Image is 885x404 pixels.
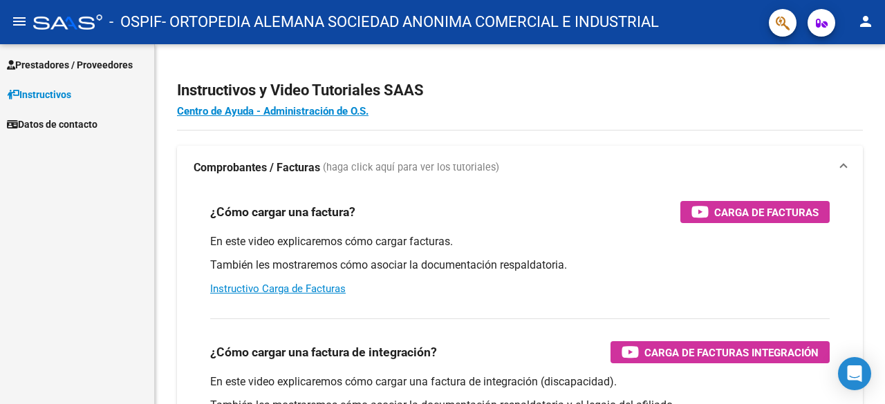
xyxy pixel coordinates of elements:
[177,105,369,117] a: Centro de Ayuda - Administración de O.S.
[838,357,871,390] div: Open Intercom Messenger
[210,282,346,295] a: Instructivo Carga de Facturas
[680,201,830,223] button: Carga de Facturas
[210,202,355,222] h3: ¿Cómo cargar una factura?
[177,146,863,190] mat-expansion-panel-header: Comprobantes / Facturas (haga click aquí para ver los tutoriales)
[611,341,830,363] button: Carga de Facturas Integración
[7,117,97,132] span: Datos de contacto
[210,258,830,273] p: También les mostraremos cómo asociar la documentación respaldatoria.
[210,374,830,389] p: En este video explicaremos cómo cargar una factura de integración (discapacidad).
[210,234,830,249] p: En este video explicaremos cómo cargar facturas.
[109,7,162,37] span: - OSPIF
[644,344,819,361] span: Carga de Facturas Integración
[714,204,819,221] span: Carga de Facturas
[210,343,437,362] h3: ¿Cómo cargar una factura de integración?
[162,7,659,37] span: - ORTOPEDIA ALEMANA SOCIEDAD ANONIMA COMERCIAL E INDUSTRIAL
[7,87,71,102] span: Instructivos
[857,13,874,30] mat-icon: person
[11,13,28,30] mat-icon: menu
[7,57,133,73] span: Prestadores / Proveedores
[323,160,499,175] span: (haga click aquí para ver los tutoriales)
[194,160,320,175] strong: Comprobantes / Facturas
[177,77,863,104] h2: Instructivos y Video Tutoriales SAAS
